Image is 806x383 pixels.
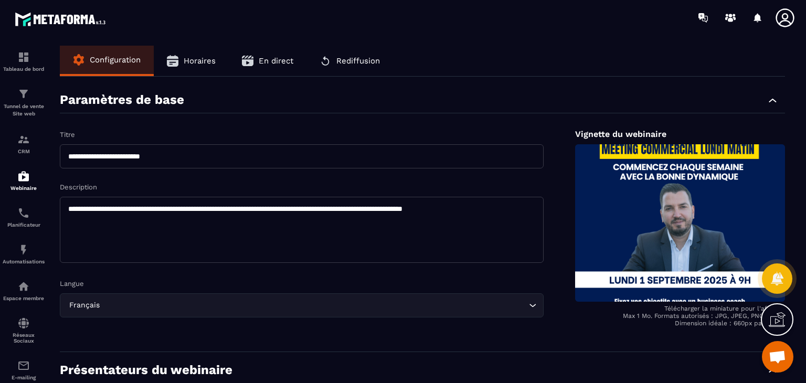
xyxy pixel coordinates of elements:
[336,56,380,66] span: Rediffusion
[60,280,84,288] label: Langue
[3,66,45,72] p: Tableau de bord
[259,56,293,66] span: En direct
[17,280,30,293] img: automations
[17,207,30,219] img: scheduler
[17,317,30,329] img: social-network
[60,183,97,191] label: Description
[3,103,45,118] p: Tunnel de vente Site web
[229,46,306,76] button: En direct
[762,341,793,373] div: Ouvrir le chat
[3,199,45,236] a: schedulerschedulerPlanificateur
[3,236,45,272] a: automationsautomationsAutomatisations
[3,80,45,125] a: formationformationTunnel de vente Site web
[3,375,45,380] p: E-mailing
[154,46,229,76] button: Horaires
[3,272,45,309] a: automationsautomationsEspace membre
[17,51,30,63] img: formation
[3,148,45,154] p: CRM
[3,43,45,80] a: formationformationTableau de bord
[3,222,45,228] p: Planificateur
[17,359,30,372] img: email
[575,312,785,320] p: Max 1 Mo. Formats autorisés : JPG, JPEG, PNG et GIF
[17,170,30,183] img: automations
[15,9,109,29] img: logo
[3,162,45,199] a: automationsautomationsWebinaire
[575,320,785,327] p: Dimension idéale : 660px par 440px
[3,295,45,301] p: Espace membre
[60,131,75,139] label: Titre
[60,363,232,378] p: Présentateurs du webinaire
[60,92,184,108] p: Paramètres de base
[3,332,45,344] p: Réseaux Sociaux
[3,125,45,162] a: formationformationCRM
[60,293,544,317] div: Search for option
[575,129,785,139] p: Vignette du webinaire
[60,46,154,74] button: Configuration
[3,185,45,191] p: Webinaire
[306,46,393,76] button: Rediffusion
[17,88,30,100] img: formation
[17,243,30,256] img: automations
[3,309,45,352] a: social-networksocial-networkRéseaux Sociaux
[102,300,526,311] input: Search for option
[17,133,30,146] img: formation
[575,305,785,312] p: Télécharger la miniature pour l'afficher
[67,300,102,311] span: Français
[90,55,141,65] span: Configuration
[184,56,216,66] span: Horaires
[3,259,45,264] p: Automatisations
